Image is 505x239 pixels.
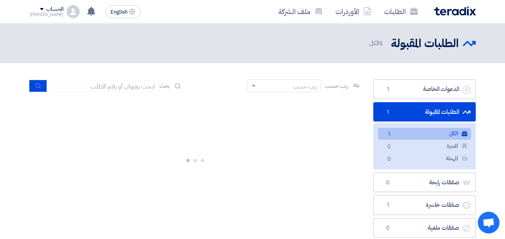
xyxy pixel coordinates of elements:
[373,173,476,192] a: صفقات رابحة0
[383,108,393,116] span: 1
[373,102,476,122] a: الطلبات المقبولة1
[378,153,471,165] a: المهملة
[384,155,394,164] span: 0
[384,143,394,151] span: 0
[379,39,383,47] span: 1
[293,82,317,91] div: رتب حسب
[46,6,63,13] div: الحساب
[105,5,141,18] button: English
[30,12,64,17] div: [PERSON_NAME]
[378,2,424,21] a: الطلبات
[110,9,127,15] span: English
[378,128,471,140] a: الكل
[159,82,170,90] span: بحث
[378,140,471,152] a: المميزة
[67,5,80,18] img: profile_test.png
[325,82,348,90] span: رتب حسب
[272,2,329,21] a: ملف الشركة
[434,6,476,16] img: Teradix logo
[383,224,393,232] span: 0
[373,79,476,99] a: الدعوات الخاصة1
[383,85,393,93] span: 1
[373,218,476,238] a: صفقات ملغية0
[383,201,393,209] span: 1
[369,39,384,48] span: الكل
[329,2,378,21] a: الأوردرات
[384,130,394,139] span: 1
[383,179,393,187] span: 0
[373,195,476,215] a: صفقات خاسرة1
[478,212,499,233] div: Open chat
[391,36,459,52] h2: الطلبات المقبولة
[47,80,159,92] input: ابحث بعنوان أو رقم الطلب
